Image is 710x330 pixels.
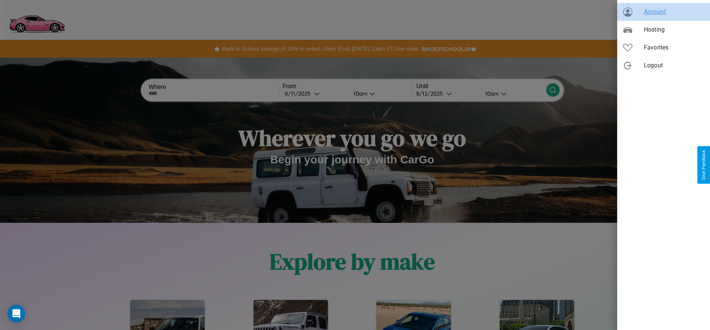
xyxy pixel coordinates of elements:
div: Hosting [617,21,710,39]
span: Account [644,7,704,16]
div: Favorites [617,39,710,57]
span: Logout [644,61,704,70]
span: Favorites [644,43,704,52]
div: Open Intercom Messenger [7,305,25,323]
span: Hosting [644,25,704,34]
div: Give Feedback [701,150,706,180]
div: Logout [617,57,710,74]
div: Account [617,3,710,21]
